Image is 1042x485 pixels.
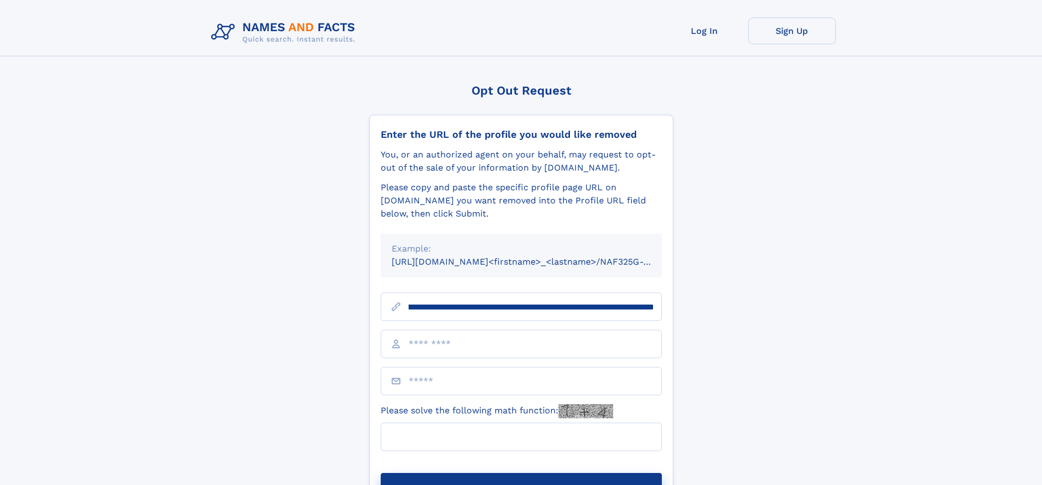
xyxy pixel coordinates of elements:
[748,17,836,44] a: Sign Up
[369,84,673,97] div: Opt Out Request
[207,17,364,47] img: Logo Names and Facts
[381,128,662,141] div: Enter the URL of the profile you would like removed
[381,148,662,174] div: You, or an authorized agent on your behalf, may request to opt-out of the sale of your informatio...
[381,404,613,418] label: Please solve the following math function:
[392,242,651,255] div: Example:
[392,256,683,267] small: [URL][DOMAIN_NAME]<firstname>_<lastname>/NAF325G-xxxxxxxx
[661,17,748,44] a: Log In
[381,181,662,220] div: Please copy and paste the specific profile page URL on [DOMAIN_NAME] you want removed into the Pr...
